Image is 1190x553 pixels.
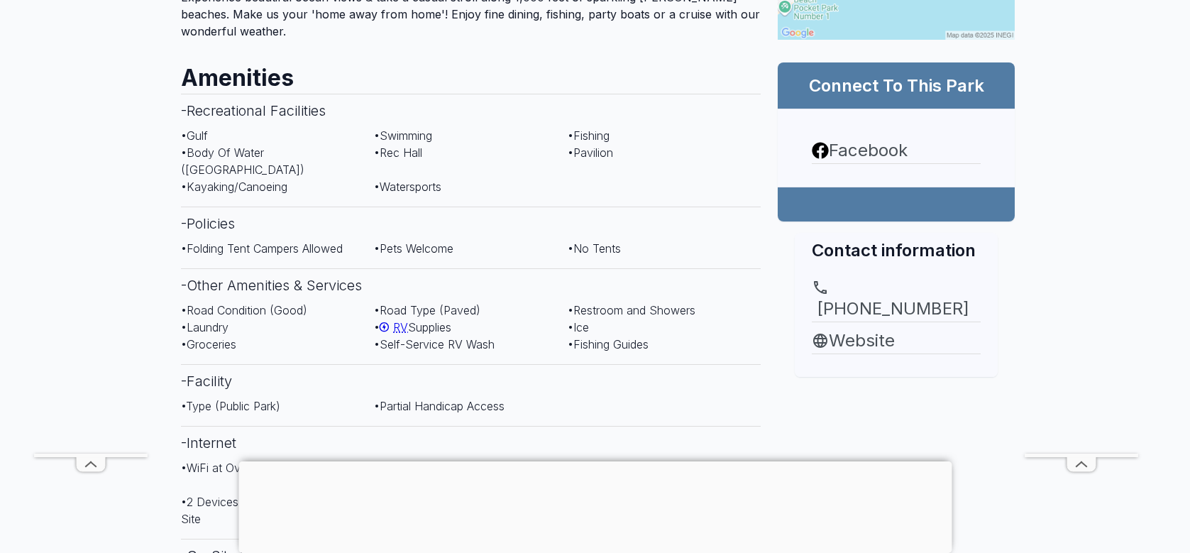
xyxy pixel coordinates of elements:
span: RV [393,320,408,334]
a: Facebook [812,138,981,163]
span: • Ice [568,320,589,334]
span: • Gulf [181,128,208,143]
h3: - Policies [181,207,761,240]
h2: Connect To This Park [795,74,998,97]
span: • Type (Public Park) [181,399,280,413]
span: • Road Condition (Good) [181,303,307,317]
h3: - Internet [181,426,761,459]
a: [PHONE_NUMBER] [812,279,981,322]
span: • Rec Hall [374,146,422,160]
h2: Amenities [181,51,761,94]
span: • Laundry [181,320,228,334]
span: • Restroom and Showers [568,303,695,317]
span: • Groceries [181,337,236,351]
a: RV [380,320,408,334]
span: • Self-Service RV Wash [374,337,495,351]
span: • Partial Handicap Access [374,399,505,413]
span: • Folding Tent Campers Allowed [181,241,343,256]
iframe: Advertisement [34,28,148,454]
h3: - Other Amenities & Services [181,268,761,302]
h3: - Recreational Facilities [181,94,761,127]
span: • Road Type (Paved) [374,303,480,317]
span: • Supplies [374,320,451,334]
iframe: Advertisement [238,461,952,549]
span: • Swimming [374,128,432,143]
span: • WiFi at Park Supports Mobile Devices [568,461,723,492]
span: • Watersports [374,180,441,194]
span: • 2 Devices supported per Overnite Site [181,495,360,526]
span: • WiFi at [GEOGRAPHIC_DATA] [374,461,534,475]
span: • Pets Welcome [374,241,453,256]
span: • WiFi at Overnite Sites [181,461,298,475]
span: • No Tents [568,241,621,256]
iframe: Advertisement [1025,28,1138,454]
span: • Body Of Water ([GEOGRAPHIC_DATA]) [181,146,304,177]
span: • Fishing [568,128,610,143]
h3: - Facility [181,364,761,398]
span: • Pavilion [568,146,613,160]
h2: Contact information [812,239,981,262]
span: • Fishing Guides [568,337,649,351]
a: Website [812,328,981,354]
span: • Kayaking/Canoeing [181,180,287,194]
